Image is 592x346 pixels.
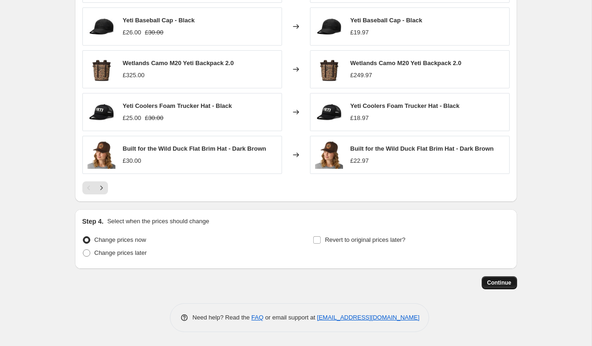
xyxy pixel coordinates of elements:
[123,71,145,80] div: £325.00
[350,17,423,24] span: Yeti Baseball Cap - Black
[350,145,494,152] span: Built for the Wild Duck Flat Brim Hat - Dark Brown
[315,55,343,83] img: 70000004791_18060131831_Site_Studio_Soft_Coolers_Hopper_M_20_Wetlands_Camo_Front_814_B_2400x2400_...
[482,276,517,289] button: Continue
[123,156,141,166] div: £30.00
[95,181,108,194] button: Next
[123,113,141,123] div: £25.00
[193,314,252,321] span: Need help? Read the
[350,102,460,109] span: Yeti Coolers Foam Trucker Hat - Black
[325,236,405,243] span: Revert to original prices later?
[87,55,115,83] img: 70000004791_18060131831_Site_Studio_Soft_Coolers_Hopper_M_20_Wetlands_Camo_Front_814_B_2400x2400_...
[82,181,108,194] nav: Pagination
[145,113,163,123] strike: £30.00
[350,71,372,80] div: £249.97
[94,249,147,256] span: Change prices later
[487,279,511,286] span: Continue
[123,17,195,24] span: Yeti Baseball Cap - Black
[123,145,266,152] span: Built for the Wild Duck Flat Brim Hat - Dark Brown
[123,102,232,109] span: Yeti Coolers Foam Trucker Hat - Black
[82,217,104,226] h2: Step 4.
[87,13,115,40] img: W-site_studio_1H24_Spring_Apparel_M_Hat_YETI_Baseball_Cap_Black_3QTR_607_Primary_B_2400x2400_3219...
[94,236,146,243] span: Change prices now
[123,60,234,67] span: Wetlands Camo M20 Yeti Backpack 2.0
[315,98,343,126] img: W-site_studio_1H24_Spring_Apparel_M_Hat_YETI_Coolers_Mid_Pro_Foam_Trckr_Hat_Black_3QTR_574_Primar...
[315,141,343,169] img: 21023007831_site_studio_2H25_Apparel_HATS_BFTWDuckFlatBrimHat_DkBrown-W_025_Primary_B_2400x2400_8...
[107,217,209,226] p: Select when the prices should change
[350,156,369,166] div: £22.97
[350,28,369,37] div: £19.97
[87,98,115,126] img: W-site_studio_1H24_Spring_Apparel_M_Hat_YETI_Coolers_Mid_Pro_Foam_Trckr_Hat_Black_3QTR_574_Primar...
[350,60,462,67] span: Wetlands Camo M20 Yeti Backpack 2.0
[123,28,141,37] div: £26.00
[87,141,115,169] img: 21023007831_site_studio_2H25_Apparel_HATS_BFTWDuckFlatBrimHat_DkBrown-W_025_Primary_B_2400x2400_8...
[315,13,343,40] img: W-site_studio_1H24_Spring_Apparel_M_Hat_YETI_Baseball_Cap_Black_3QTR_607_Primary_B_2400x2400_3219...
[263,314,317,321] span: or email support at
[350,113,369,123] div: £18.97
[251,314,263,321] a: FAQ
[317,314,419,321] a: [EMAIL_ADDRESS][DOMAIN_NAME]
[145,28,163,37] strike: £30.00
